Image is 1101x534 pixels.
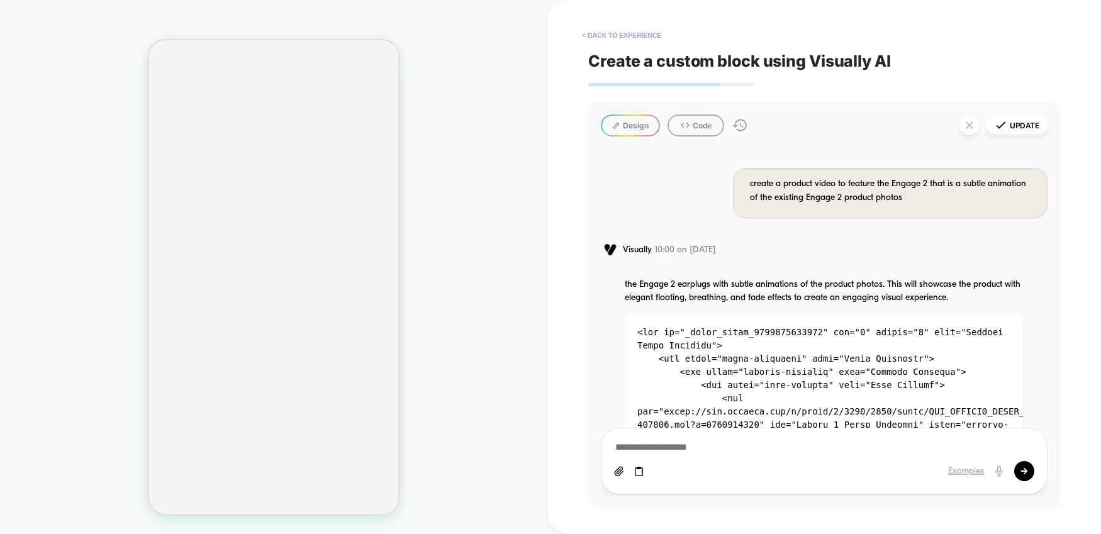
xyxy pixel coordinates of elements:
div: create a product video to feature the Engage 2 that is a subtle animation of the existing Engage ... [750,177,1034,206]
button: Update [986,116,1048,135]
button: Code [668,114,724,136]
span: Create a custom block using Visually AI [588,52,1060,70]
div: Examples [948,466,984,477]
button: < Back to experience [576,25,668,45]
span: Visually [623,245,652,255]
span: 10:00 on [DATE] [655,245,716,255]
button: Design [601,114,660,136]
p: the Engage 2 earplugs with subtle animations of the product photos. This will showcase the produc... [625,278,1023,304]
img: Visually logo [601,243,620,256]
